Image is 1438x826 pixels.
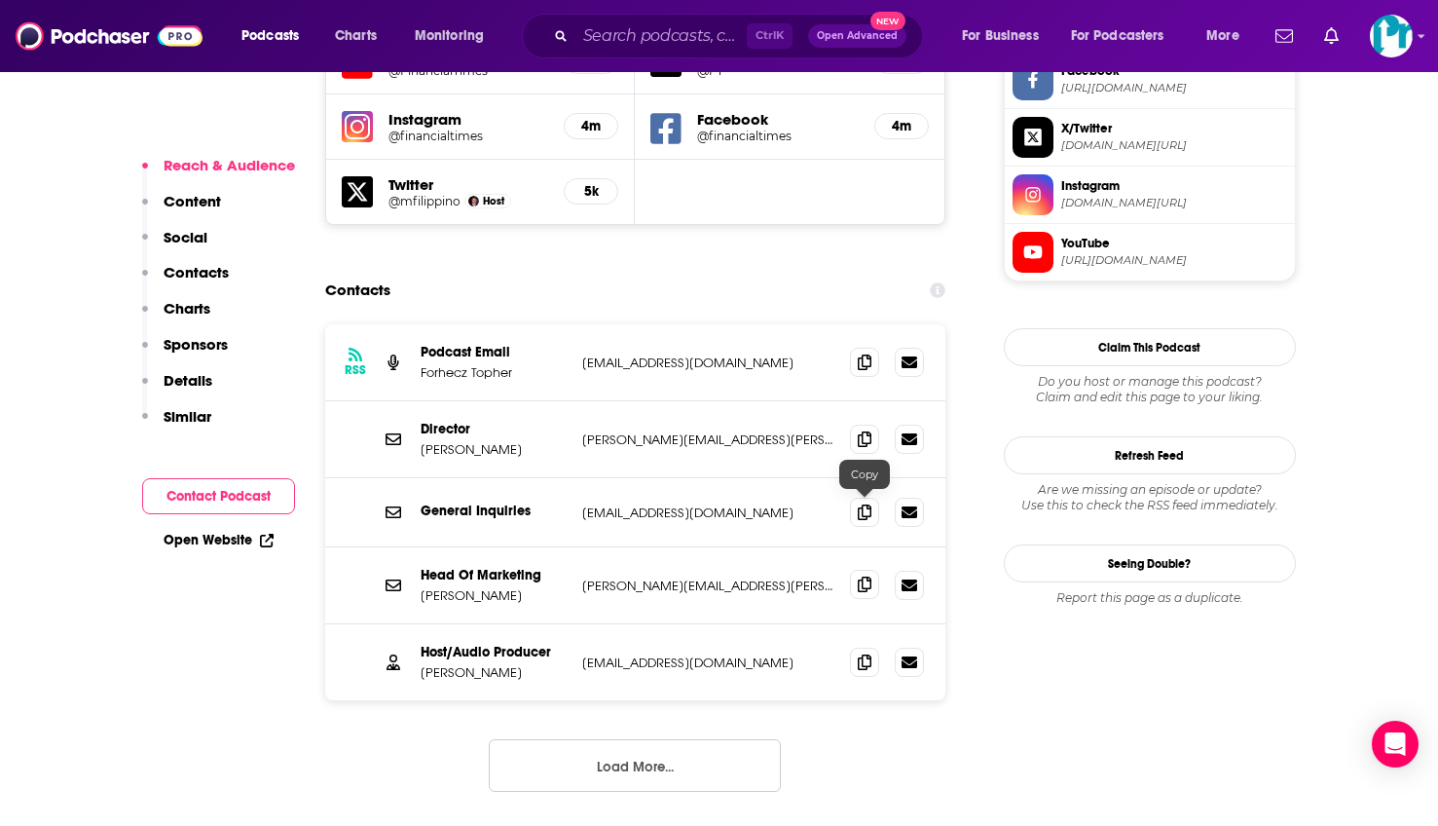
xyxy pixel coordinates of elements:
[421,644,567,660] p: Host/Audio Producer
[388,175,549,194] h5: Twitter
[421,344,567,360] p: Podcast Email
[1061,196,1287,210] span: instagram.com/financialtimes
[962,22,1039,50] span: For Business
[142,228,207,264] button: Social
[1370,15,1413,57] span: Logged in as Predictitpress
[1004,374,1296,405] div: Claim and edit this page to your liking.
[483,195,504,207] span: Host
[1061,253,1287,268] span: https://www.youtube.com/@FinancialTimes
[142,192,221,228] button: Content
[164,407,211,426] p: Similar
[747,23,793,49] span: Ctrl K
[697,129,859,143] a: @financialtimes
[575,20,747,52] input: Search podcasts, credits, & more...
[1061,177,1287,195] span: Instagram
[808,24,906,48] button: Open AdvancedNew
[345,362,366,378] h3: RSS
[142,407,211,443] button: Similar
[1004,482,1296,513] div: Are we missing an episode or update? Use this to check the RSS feed immediately.
[415,22,484,50] span: Monitoring
[142,263,229,299] button: Contacts
[1370,15,1413,57] button: Show profile menu
[142,478,295,514] button: Contact Podcast
[1061,138,1287,153] span: twitter.com/FT
[241,22,299,50] span: Podcasts
[164,156,295,174] p: Reach & Audience
[1004,544,1296,582] a: Seeing Double?
[580,183,602,200] h5: 5k
[388,129,549,143] a: @financialtimes
[1013,232,1287,273] a: YouTube[URL][DOMAIN_NAME]
[401,20,509,52] button: open menu
[468,196,479,206] img: Marc Filippino
[1061,235,1287,252] span: YouTube
[421,364,567,381] p: Forhecz Topher
[1316,19,1346,53] a: Show notifications dropdown
[1013,117,1287,158] a: X/Twitter[DOMAIN_NAME][URL]
[540,14,941,58] div: Search podcasts, credits, & more...
[891,118,912,134] h5: 4m
[164,532,274,548] a: Open Website
[839,460,890,489] div: Copy
[1372,721,1419,768] div: Open Intercom Messenger
[489,739,781,792] button: Load More...
[1013,59,1287,100] a: Facebook[URL][DOMAIN_NAME]
[335,22,377,50] span: Charts
[164,192,221,210] p: Content
[421,441,567,458] p: [PERSON_NAME]
[325,272,390,309] h2: Contacts
[228,20,324,52] button: open menu
[142,299,210,335] button: Charts
[1061,81,1287,95] span: https://www.facebook.com/financialtimes
[1004,436,1296,474] button: Refresh Feed
[421,587,567,604] p: [PERSON_NAME]
[421,421,567,437] p: Director
[582,355,835,371] p: [EMAIL_ADDRESS][DOMAIN_NAME]
[817,31,898,41] span: Open Advanced
[142,371,212,407] button: Details
[1370,15,1413,57] img: User Profile
[1268,19,1301,53] a: Show notifications dropdown
[142,156,295,192] button: Reach & Audience
[421,567,567,583] p: Head Of Marketing
[1004,328,1296,366] button: Claim This Podcast
[342,111,373,142] img: iconImage
[1058,20,1193,52] button: open menu
[421,503,567,519] p: General Inquiries
[164,371,212,390] p: Details
[870,12,905,30] span: New
[388,110,549,129] h5: Instagram
[1061,120,1287,137] span: X/Twitter
[421,664,567,681] p: [PERSON_NAME]
[1004,590,1296,606] div: Report this page as a duplicate.
[1013,174,1287,215] a: Instagram[DOMAIN_NAME][URL]
[164,335,228,354] p: Sponsors
[142,335,228,371] button: Sponsors
[164,228,207,246] p: Social
[388,194,461,208] a: @mfilippino
[164,299,210,318] p: Charts
[582,432,835,448] p: [PERSON_NAME][EMAIL_ADDRESS][PERSON_NAME][DOMAIN_NAME]
[948,20,1063,52] button: open menu
[1193,20,1264,52] button: open menu
[322,20,388,52] a: Charts
[1206,22,1239,50] span: More
[16,18,203,55] img: Podchaser - Follow, Share and Rate Podcasts
[1004,374,1296,390] span: Do you host or manage this podcast?
[1071,22,1164,50] span: For Podcasters
[580,118,602,134] h5: 4m
[164,263,229,282] p: Contacts
[582,578,835,594] p: [PERSON_NAME][EMAIL_ADDRESS][PERSON_NAME][DOMAIN_NAME]
[582,505,835,521] p: [EMAIL_ADDRESS][DOMAIN_NAME]
[697,110,859,129] h5: Facebook
[582,655,835,671] p: [EMAIL_ADDRESS][DOMAIN_NAME]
